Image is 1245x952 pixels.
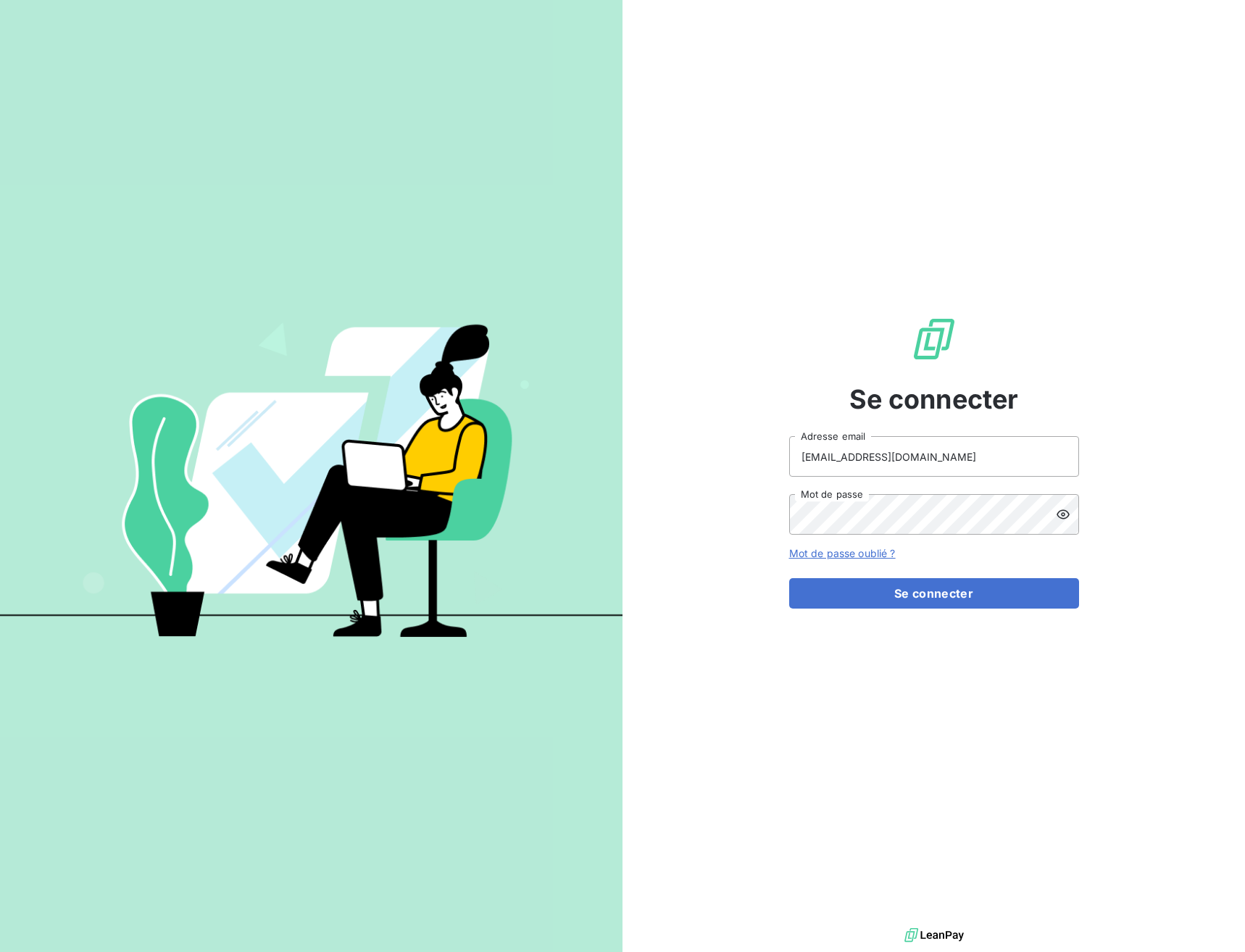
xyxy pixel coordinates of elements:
button: Se connecter [789,578,1079,609]
a: Mot de passe oublié ? [789,547,896,559]
img: logo [904,924,964,946]
span: Se connecter [849,380,1019,419]
input: placeholder [789,436,1079,477]
img: Logo LeanPay [911,316,957,362]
